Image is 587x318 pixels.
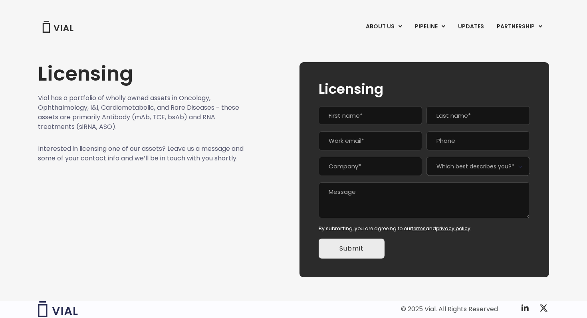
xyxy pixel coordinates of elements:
[409,20,451,34] a: PIPELINEMenu Toggle
[38,62,244,85] h1: Licensing
[426,131,530,150] input: Phone
[319,81,530,97] h2: Licensing
[42,21,74,33] img: Vial Logo
[452,20,490,34] a: UPDATES
[319,131,422,150] input: Work email*
[490,20,549,34] a: PARTNERSHIPMenu Toggle
[426,157,530,176] span: Which best describes you?*
[436,225,470,232] a: privacy policy
[38,144,244,163] p: Interested in licensing one of our assets? Leave us a message and some of your contact info and w...
[359,20,408,34] a: ABOUT USMenu Toggle
[319,225,530,232] div: By submitting, you are agreeing to our and
[38,301,78,317] img: Vial logo wih "Vial" spelled out
[319,106,422,125] input: First name*
[426,106,530,125] input: Last name*
[319,157,422,176] input: Company*
[412,225,426,232] a: terms
[319,239,385,259] input: Submit
[38,93,244,132] p: Vial has a portfolio of wholly owned assets in Oncology, Ophthalmology, I&I, Cardiometabolic, and...
[401,305,498,314] div: © 2025 Vial. All Rights Reserved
